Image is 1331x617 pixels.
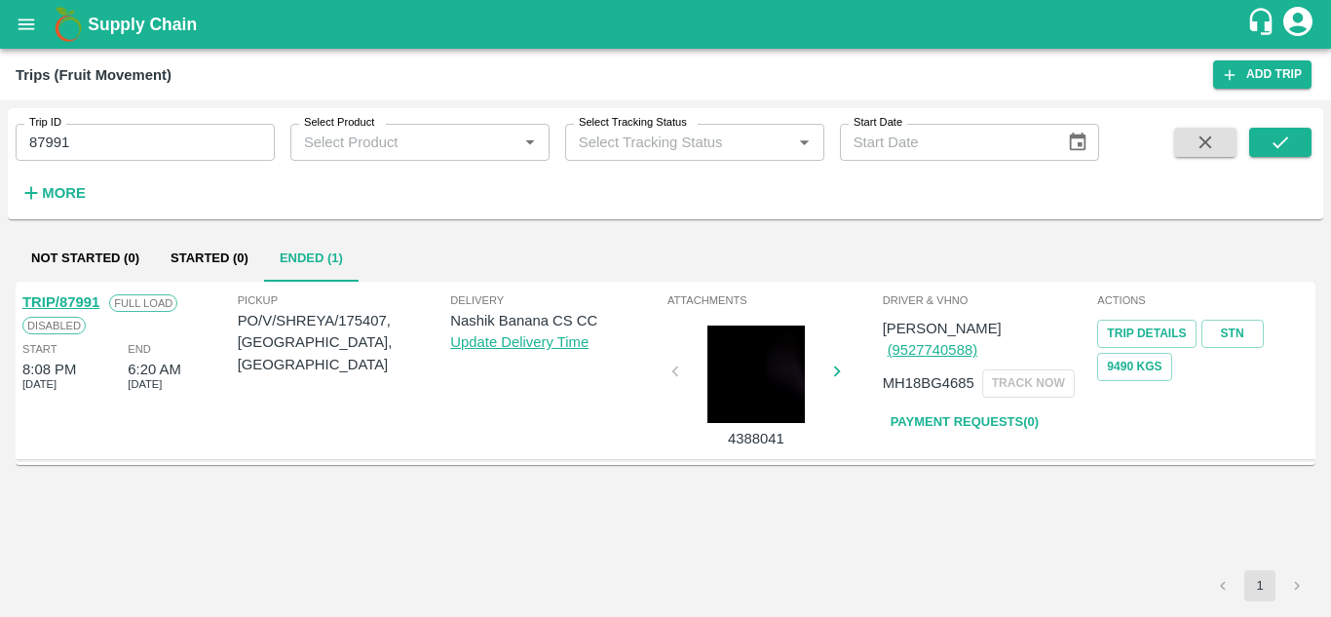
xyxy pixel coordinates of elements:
span: Disabled [22,317,86,334]
button: More [16,176,91,210]
input: Start Date [840,124,1052,161]
label: Trip ID [29,115,61,131]
span: Driver & VHNo [883,291,1094,309]
p: 4388041 [683,428,829,449]
a: (9527740588) [888,342,977,358]
input: Select Product [296,130,512,155]
span: [DATE] [128,375,162,393]
div: customer-support [1246,7,1280,42]
button: Started (0) [155,235,264,282]
button: Open [517,130,543,155]
div: account of current user [1280,4,1315,45]
p: Nashik Banana CS CC [450,310,664,331]
div: Trips (Fruit Movement) [16,62,171,88]
p: MH18BG4685 [883,372,974,394]
label: Start Date [854,115,902,131]
a: Trip Details [1097,320,1196,348]
a: Update Delivery Time [450,334,589,350]
label: Select Product [304,115,374,131]
span: End [128,340,151,358]
img: logo [49,5,88,44]
a: Add Trip [1213,60,1312,89]
label: Select Tracking Status [579,115,687,131]
span: Full Load [109,294,177,312]
input: Select Tracking Status [571,130,761,155]
button: Open [791,130,817,155]
b: Supply Chain [88,15,197,34]
strong: More [42,185,86,201]
span: Delivery [450,291,664,309]
a: STN [1201,320,1264,348]
a: Payment Requests(0) [883,405,1046,440]
a: Supply Chain [88,11,1246,38]
span: Attachments [667,291,879,309]
button: Ended (1) [264,235,359,282]
a: TRIP/87991 [22,294,99,310]
button: Not Started (0) [16,235,155,282]
span: Actions [1097,291,1309,309]
p: PO/V/SHREYA/175407, [GEOGRAPHIC_DATA], [GEOGRAPHIC_DATA] [238,310,451,375]
nav: pagination navigation [1204,570,1315,601]
span: Start [22,340,57,358]
span: Pickup [238,291,451,309]
button: open drawer [4,2,49,47]
button: page 1 [1244,570,1275,601]
span: [PERSON_NAME] [883,321,1002,336]
input: Enter Trip ID [16,124,275,161]
button: 9490 Kgs [1097,353,1171,381]
div: 6:20 AM [128,359,180,380]
span: [DATE] [22,375,57,393]
div: 8:08 PM [22,359,76,380]
button: Choose date [1059,124,1096,161]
